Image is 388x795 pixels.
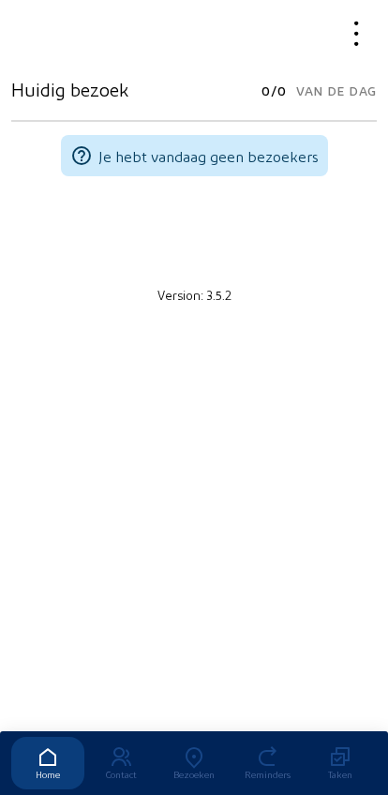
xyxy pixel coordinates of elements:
[231,769,304,780] div: Reminders
[304,737,377,789] a: Taken
[157,287,231,302] small: Version: 3.5.2
[296,78,377,104] span: Van de dag
[11,737,84,789] a: Home
[98,147,319,165] span: Je hebt vandaag geen bezoekers
[84,769,157,780] div: Contact
[157,737,231,789] a: Bezoeken
[70,144,93,167] mat-icon: help_outline
[157,769,231,780] div: Bezoeken
[11,769,84,780] div: Home
[11,78,128,100] h3: Huidig bezoek
[84,737,157,789] a: Contact
[231,737,304,789] a: Reminders
[261,78,287,104] span: 0/0
[304,769,377,780] div: Taken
